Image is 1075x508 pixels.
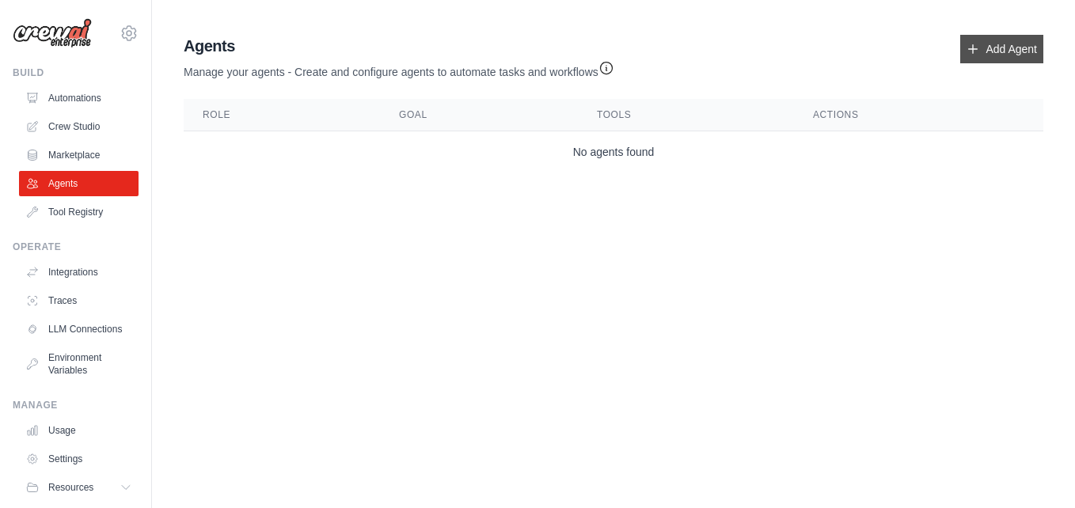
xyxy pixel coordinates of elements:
td: No agents found [184,131,1043,173]
a: Traces [19,288,139,313]
div: Manage [13,399,139,411]
img: Logo [13,18,92,48]
h2: Agents [184,35,614,57]
a: Settings [19,446,139,472]
a: Automations [19,85,139,111]
a: Add Agent [960,35,1043,63]
a: Environment Variables [19,345,139,383]
a: Marketplace [19,142,139,168]
th: Goal [380,99,578,131]
div: Operate [13,241,139,253]
button: Resources [19,475,139,500]
th: Tools [578,99,794,131]
th: Actions [794,99,1043,131]
div: Build [13,66,139,79]
p: Manage your agents - Create and configure agents to automate tasks and workflows [184,57,614,80]
span: Resources [48,481,93,494]
th: Role [184,99,380,131]
a: LLM Connections [19,317,139,342]
a: Integrations [19,260,139,285]
a: Agents [19,171,139,196]
a: Tool Registry [19,199,139,225]
a: Crew Studio [19,114,139,139]
a: Usage [19,418,139,443]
